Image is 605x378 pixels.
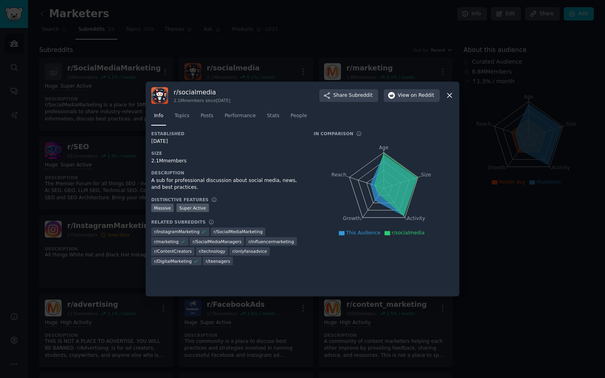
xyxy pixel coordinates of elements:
[224,112,256,120] span: Performance
[151,131,302,136] h3: Established
[264,110,282,126] a: Stats
[154,239,178,244] span: r/ marketing
[151,150,302,156] h3: Size
[199,248,225,254] span: r/ technology
[176,204,209,212] div: Super Active
[151,197,208,202] h3: Distinctive Features
[200,112,213,120] span: Posts
[411,92,434,99] span: on Reddit
[267,112,279,120] span: Stats
[248,239,294,244] span: r/ influencermarketing
[154,248,192,254] span: r/ ContentCreators
[398,92,434,99] span: View
[290,112,307,120] span: People
[379,145,389,150] tspan: Age
[172,110,192,126] a: Topics
[154,229,200,234] span: r/ InstagramMarketing
[151,87,168,104] img: socialmedia
[151,177,302,191] div: A sub for professional discussion about social media, news, and best practices.
[174,98,230,103] div: 2.1M members since [DATE]
[333,92,373,99] span: Share
[151,110,166,126] a: Info
[407,216,425,221] tspan: Activity
[222,110,258,126] a: Performance
[232,248,267,254] span: r/ onlyfansadvice
[174,88,230,96] h3: r/ socialmedia
[151,204,174,212] div: Massive
[151,219,206,225] h3: Related Subreddits
[151,170,302,176] h3: Description
[198,110,216,126] a: Posts
[331,172,347,177] tspan: Reach
[343,216,361,221] tspan: Growth
[384,89,440,102] button: Viewon Reddit
[154,258,192,264] span: r/ DigitalMarketing
[206,258,230,264] span: r/ teenagers
[151,158,302,165] div: 2.1M members
[346,230,381,236] span: This Audience
[392,230,425,236] span: r/socialmedia
[314,131,353,136] h3: In Comparison
[319,89,378,102] button: ShareSubreddit
[151,138,302,145] div: [DATE]
[421,172,431,177] tspan: Size
[349,92,373,99] span: Subreddit
[154,112,163,120] span: Info
[174,112,189,120] span: Topics
[192,239,241,244] span: r/ SocialMediaManagers
[214,229,263,234] span: r/ SocialMediaMarketing
[288,110,310,126] a: People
